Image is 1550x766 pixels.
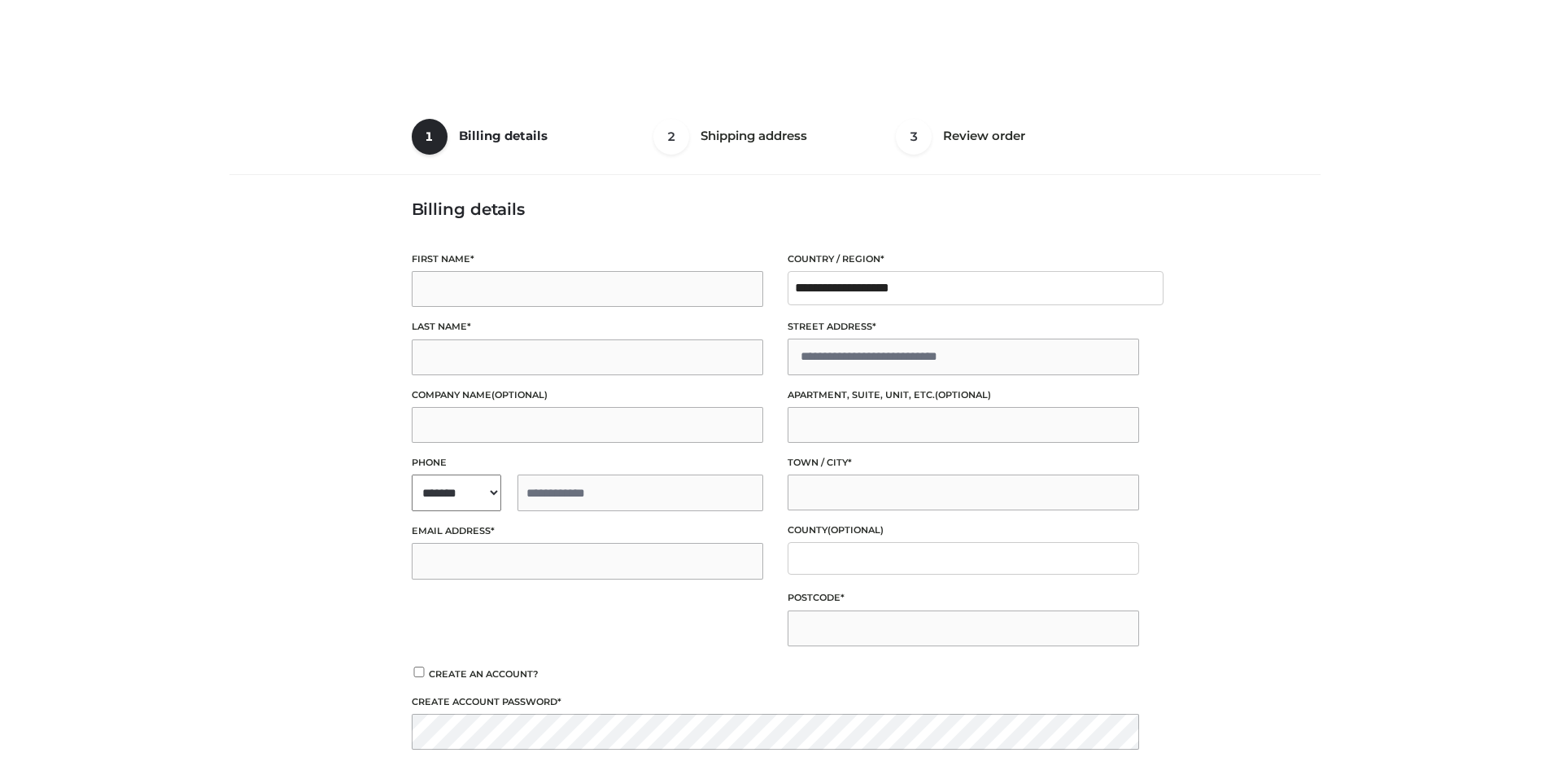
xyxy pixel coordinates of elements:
span: (optional) [935,389,991,401]
h3: Billing details [412,199,1139,219]
label: Postcode [788,590,1139,606]
label: County [788,523,1139,538]
span: Review order [943,128,1025,143]
span: 2 [653,119,689,155]
span: (optional) [491,389,548,401]
label: Email address [412,523,763,539]
label: Street address [788,319,1139,335]
label: Town / City [788,455,1139,471]
label: Create account password [412,694,1139,710]
label: Apartment, suite, unit, etc. [788,387,1139,403]
label: Company name [412,387,763,403]
label: First name [412,252,763,267]
label: Phone [412,455,763,471]
span: 1 [412,119,448,155]
span: Create an account? [429,668,539,680]
label: Country / Region [788,252,1139,267]
input: Create an account? [412,667,426,677]
span: (optional) [827,524,884,536]
span: 3 [896,119,932,155]
label: Last name [412,319,763,335]
span: Billing details [459,128,548,143]
span: Shipping address [701,128,807,143]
